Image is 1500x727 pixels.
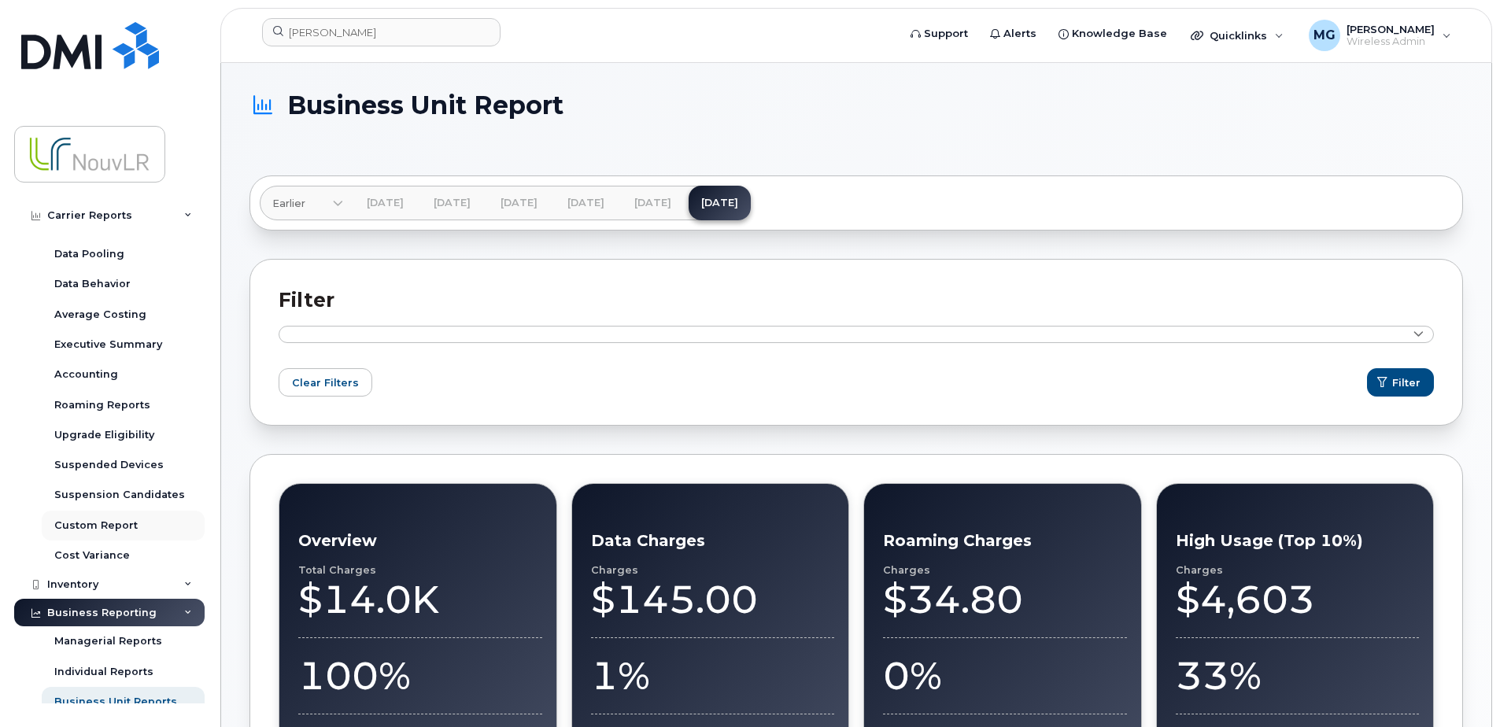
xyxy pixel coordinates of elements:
[287,91,563,119] span: Business Unit Report
[292,375,359,390] span: Clear Filters
[591,652,835,699] div: 1%
[488,186,550,220] a: [DATE]
[1367,368,1434,397] button: Filter
[298,576,542,623] div: $14.0K
[555,186,617,220] a: [DATE]
[354,186,416,220] a: [DATE]
[883,564,1127,576] div: Charges
[1392,375,1421,390] span: Filter
[1176,652,1420,699] div: 33%
[1176,531,1420,550] h3: High Usage (Top 10%)
[1176,576,1420,623] div: $4,603
[279,288,1434,312] h2: Filter
[622,186,684,220] a: [DATE]
[298,531,542,550] h3: Overview
[883,652,1127,699] div: 0%
[689,186,751,220] a: [DATE]
[1176,564,1420,576] div: Charges
[298,652,542,699] div: 100%
[883,531,1127,550] h3: Roaming Charges
[279,368,372,397] button: Clear Filters
[591,576,835,623] div: $145.00
[298,564,542,576] div: Total Charges
[883,576,1127,623] div: $34.80
[591,564,835,576] div: Charges
[591,531,835,550] h3: Data Charges
[272,196,305,211] span: Earlier
[260,186,343,220] a: Earlier
[421,186,483,220] a: [DATE]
